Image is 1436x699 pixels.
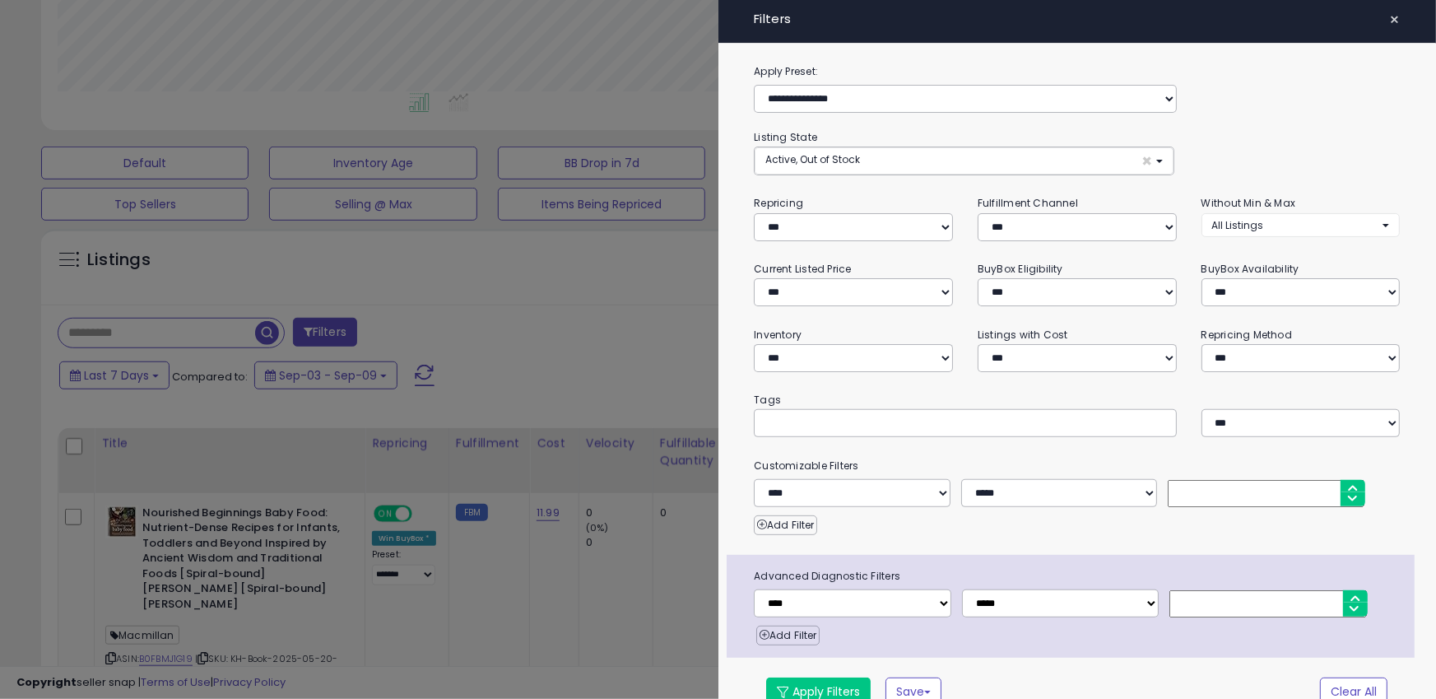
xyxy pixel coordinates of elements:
[755,147,1173,175] button: Active, Out of Stock ×
[1201,213,1401,237] button: All Listings
[741,391,1412,409] small: Tags
[1212,218,1264,232] span: All Listings
[978,262,1063,276] small: BuyBox Eligibility
[1142,152,1153,170] span: ×
[1389,8,1400,31] span: ×
[1201,262,1299,276] small: BuyBox Availability
[754,262,851,276] small: Current Listed Price
[978,196,1078,210] small: Fulfillment Channel
[978,328,1068,342] small: Listings with Cost
[741,567,1415,585] span: Advanced Diagnostic Filters
[754,515,817,535] button: Add Filter
[1383,8,1406,31] button: ×
[756,626,820,645] button: Add Filter
[1201,196,1296,210] small: Without Min & Max
[754,12,1400,26] h4: Filters
[754,130,817,144] small: Listing State
[765,152,860,166] span: Active, Out of Stock
[754,328,802,342] small: Inventory
[1201,328,1293,342] small: Repricing Method
[741,63,1412,81] label: Apply Preset:
[741,457,1412,475] small: Customizable Filters
[754,196,803,210] small: Repricing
